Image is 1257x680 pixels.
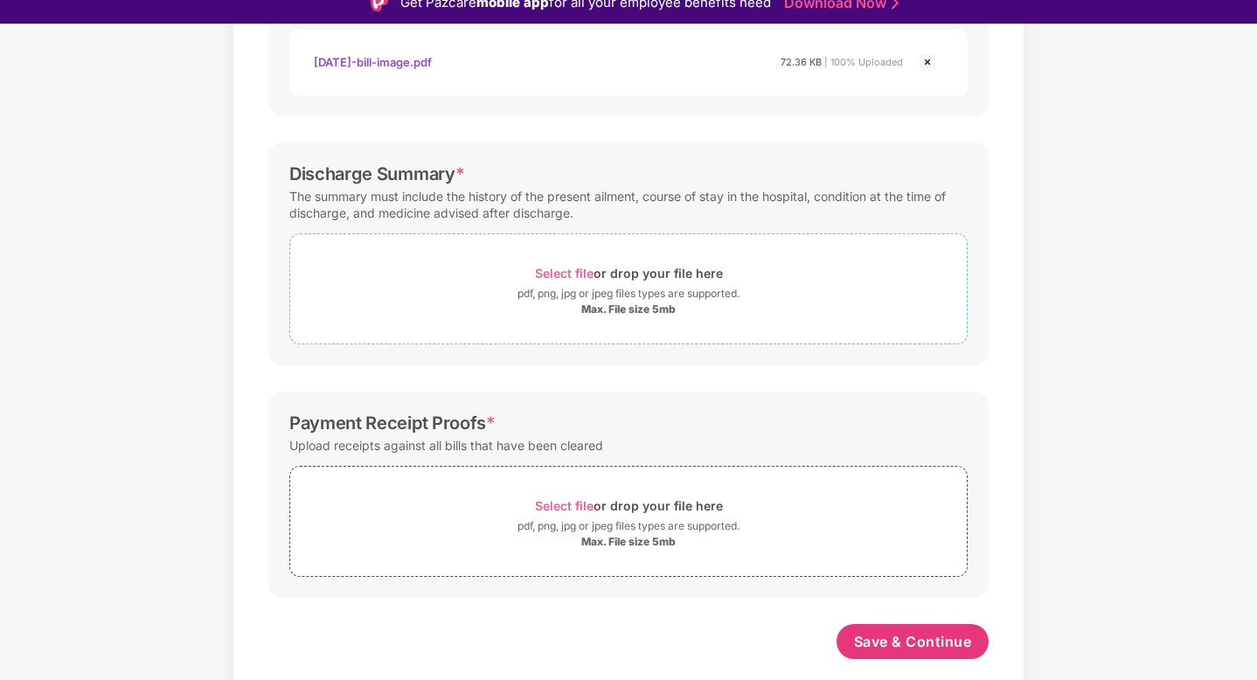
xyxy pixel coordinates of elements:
[289,184,968,225] div: The summary must include the history of the present ailment, course of stay in the hospital, cond...
[290,480,967,563] span: Select fileor drop your file herepdf, png, jpg or jpeg files types are supported.Max. File size 5mb
[854,632,972,651] span: Save & Continue
[289,163,464,184] div: Discharge Summary
[581,302,676,316] div: Max. File size 5mb
[517,517,740,535] div: pdf, png, jpg or jpeg files types are supported.
[289,434,603,457] div: Upload receipts against all bills that have been cleared
[917,52,938,73] img: svg+xml;base64,PHN2ZyBpZD0iQ3Jvc3MtMjR4MjQiIHhtbG5zPSJodHRwOi8vd3d3LnczLm9yZy8yMDAwL3N2ZyIgd2lkdG...
[781,56,822,68] span: 72.36 KB
[517,285,740,302] div: pdf, png, jpg or jpeg files types are supported.
[535,261,723,285] div: or drop your file here
[824,56,903,68] span: | 100% Uploaded
[535,494,723,517] div: or drop your file here
[535,498,594,513] span: Select file
[289,413,496,434] div: Payment Receipt Proofs
[837,624,990,659] button: Save & Continue
[535,266,594,281] span: Select file
[314,47,432,77] div: [DATE]-bill-image.pdf
[581,535,676,549] div: Max. File size 5mb
[290,247,967,330] span: Select fileor drop your file herepdf, png, jpg or jpeg files types are supported.Max. File size 5mb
